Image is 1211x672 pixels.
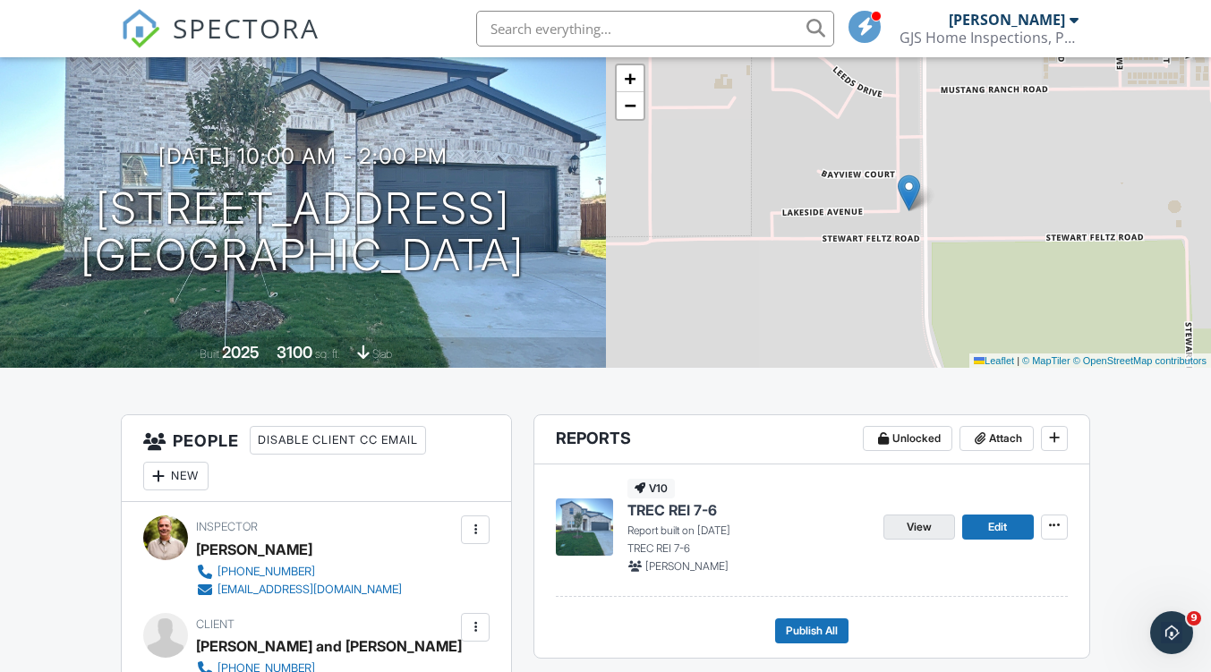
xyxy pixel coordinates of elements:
[121,24,320,62] a: SPECTORA
[196,581,402,599] a: [EMAIL_ADDRESS][DOMAIN_NAME]
[121,9,160,48] img: The Best Home Inspection Software - Spectora
[1073,355,1207,366] a: © OpenStreetMap contributors
[217,583,402,597] div: [EMAIL_ADDRESS][DOMAIN_NAME]
[217,565,315,579] div: [PHONE_NUMBER]
[196,633,462,659] div: [PERSON_NAME] and [PERSON_NAME]
[624,67,635,89] span: +
[143,462,209,490] div: New
[949,11,1065,29] div: [PERSON_NAME]
[196,563,402,581] a: [PHONE_NUMBER]
[122,415,511,502] h3: People
[617,65,644,92] a: Zoom in
[974,355,1014,366] a: Leaflet
[476,11,834,47] input: Search everything...
[1022,355,1070,366] a: © MapTiler
[200,347,219,361] span: Built
[898,174,920,211] img: Marker
[277,343,312,362] div: 3100
[900,29,1079,47] div: GJS Home Inspections, PLLC
[158,144,448,168] h3: [DATE] 10:00 am - 2:00 pm
[196,536,312,563] div: [PERSON_NAME]
[1017,355,1019,366] span: |
[617,92,644,119] a: Zoom out
[222,343,260,362] div: 2025
[315,347,340,361] span: sq. ft.
[250,426,426,455] div: Disable Client CC Email
[81,185,524,280] h1: [STREET_ADDRESS] [GEOGRAPHIC_DATA]
[173,9,320,47] span: SPECTORA
[196,617,235,631] span: Client
[196,520,258,533] span: Inspector
[1150,611,1193,654] iframe: Intercom live chat
[624,94,635,116] span: −
[372,347,392,361] span: slab
[1187,611,1201,625] span: 9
